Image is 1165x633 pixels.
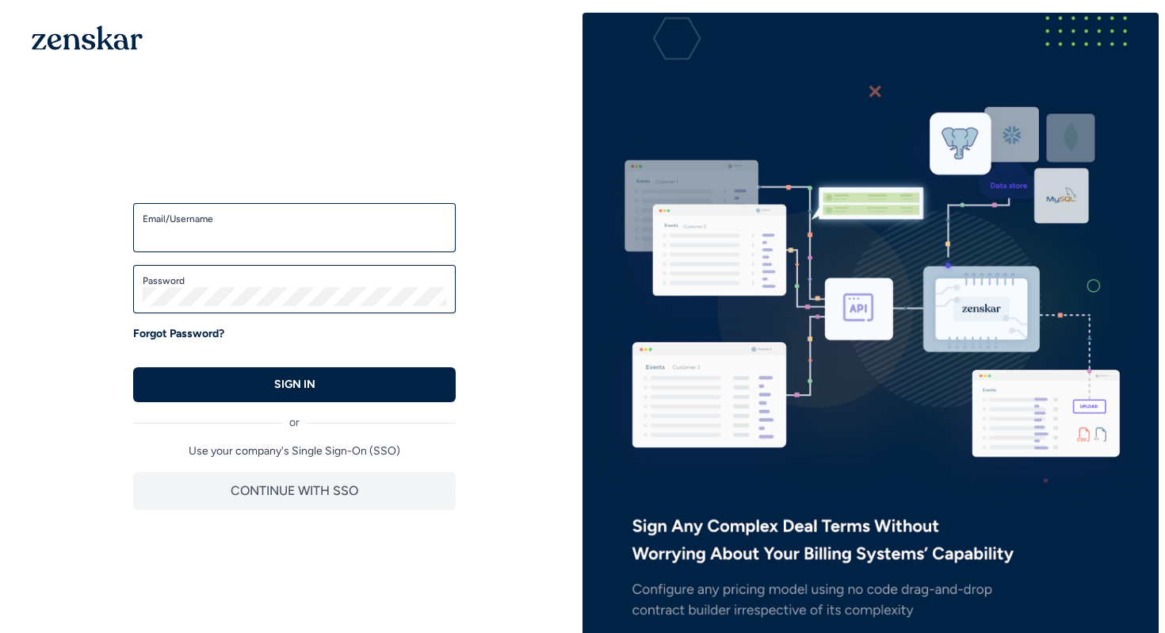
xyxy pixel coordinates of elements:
label: Email/Username [143,213,446,225]
div: or [133,402,456,431]
button: SIGN IN [133,367,456,402]
p: SIGN IN [274,377,315,393]
p: Use your company's Single Sign-On (SSO) [133,443,456,459]
label: Password [143,274,446,287]
a: Forgot Password? [133,326,224,342]
button: CONTINUE WITH SSO [133,472,456,510]
img: 1OGAJ2xQqyY4LXKgY66KYq0eOWRCkrZdAb3gUhuVAqdWPZE9SRJmCz+oDMSn4zDLXe31Ii730ItAGKgCKgCCgCikA4Av8PJUP... [32,25,143,50]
